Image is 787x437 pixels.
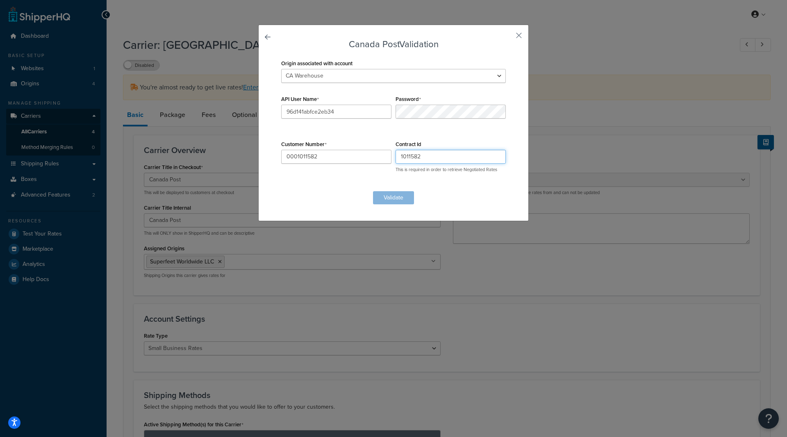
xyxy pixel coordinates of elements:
[281,60,353,66] label: Origin associated with account
[396,96,421,103] label: Password
[396,167,506,173] p: This is required in order to retrieve Negotiated Rates
[281,141,327,148] label: Customer Number
[279,39,508,49] h3: Canada Post Validation
[281,96,319,103] label: API User Name
[396,141,421,147] label: Contract Id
